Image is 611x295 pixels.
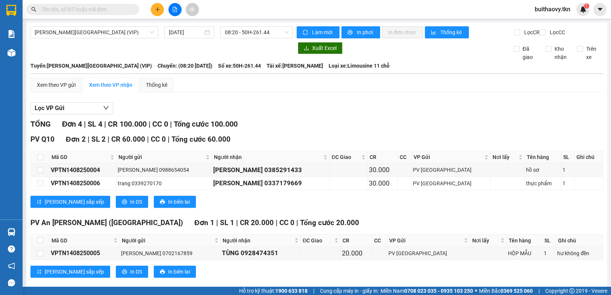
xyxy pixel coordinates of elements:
[320,287,379,295] span: Cung cấp máy in - giấy in:
[36,199,42,205] span: sort-ascending
[35,103,64,113] span: Lọc VP Gửi
[425,26,469,38] button: bar-chartThống kê
[30,120,51,129] span: TỔNG
[529,5,576,14] span: buithaovy.tkn
[8,49,15,57] img: warehouse-icon
[130,268,142,276] span: In DS
[194,218,214,227] span: Đơn 1
[130,198,142,206] span: In DS
[398,151,412,163] th: CC
[62,120,82,129] span: Đơn 4
[275,288,308,294] strong: 1900 633 818
[171,135,230,144] span: Tổng cước 60.000
[357,28,374,36] span: In phơi
[240,218,274,227] span: CR 20.000
[170,120,172,129] span: |
[51,248,118,258] div: VPTN1408250005
[50,247,120,260] td: VPTN1408250005
[298,42,343,54] button: downloadXuất Excel
[218,62,261,70] span: Số xe: 50H-261.44
[372,234,387,247] th: CC
[174,120,238,129] span: Tổng cước 100.000
[222,248,299,258] div: TÙNG 0928474351
[303,30,309,36] span: sync
[556,234,603,247] th: Ghi chú
[347,30,354,36] span: printer
[538,287,540,295] span: |
[108,135,109,144] span: |
[8,245,15,253] span: question-circle
[584,3,589,9] sup: 1
[312,44,337,52] span: Xuất Excel
[155,7,160,12] span: plus
[239,287,308,295] span: Hỗ trợ kỹ thuật:
[382,26,423,38] button: In đơn chọn
[116,196,148,208] button: printerIn DS
[213,178,328,188] div: [PERSON_NAME] 0337179669
[552,45,572,61] span: Kho nhận
[45,268,104,276] span: [PERSON_NAME] sắp xếp
[149,120,150,129] span: |
[300,218,359,227] span: Tổng cước 20.000
[500,288,533,294] strong: 0369 525 060
[8,262,15,269] span: notification
[521,28,541,36] span: Lọc CR
[160,269,165,275] span: printer
[220,218,234,227] span: SL 1
[8,228,15,236] img: warehouse-icon
[168,198,190,206] span: In biên lai
[381,287,473,295] span: Miền Nam
[151,3,164,16] button: plus
[404,288,473,294] strong: 0708 023 035 - 0935 103 250
[526,179,560,188] div: thực phẩm
[30,266,110,278] button: sort-ascending[PERSON_NAME] sắp xếp
[412,163,491,177] td: PV Tây Ninh
[597,6,603,13] span: caret-down
[168,3,182,16] button: file-add
[45,198,104,206] span: [PERSON_NAME] sắp xếp
[520,45,540,61] span: Đã giao
[389,236,462,245] span: VP Gửi
[37,81,76,89] div: Xem theo VP gửi
[30,135,55,144] span: PV Q10
[341,234,372,247] th: CR
[190,7,195,12] span: aim
[169,28,203,36] input: 14/08/2025
[332,153,360,161] span: ĐC Giao
[104,120,106,129] span: |
[50,177,117,190] td: VPTN1408250006
[388,249,469,257] div: PV [GEOGRAPHIC_DATA]
[116,266,148,278] button: printerIn DS
[313,287,314,295] span: |
[297,26,340,38] button: syncLàm mới
[35,27,154,38] span: Tây Ninh - Sài Gòn (VIP)
[304,45,309,51] span: download
[414,153,483,161] span: VP Gửi
[236,218,238,227] span: |
[413,179,489,188] div: PV [GEOGRAPHIC_DATA]
[413,166,489,174] div: PV [GEOGRAPHIC_DATA]
[342,248,371,259] div: 20.000
[30,102,113,114] button: Lọc VP Gửi
[329,62,390,70] span: Loại xe: Limousine 11 chỗ
[580,6,587,13] img: icon-new-feature
[341,26,380,38] button: printerIn phơi
[303,236,333,245] span: ĐC Giao
[51,179,115,188] div: VPTN1408250006
[50,163,117,177] td: VPTN1408250004
[387,247,470,260] td: PV Tây Ninh
[312,28,334,36] span: Làm mới
[543,234,556,247] th: SL
[52,153,109,161] span: Mã GD
[168,268,190,276] span: In biên lai
[562,179,573,188] div: 1
[30,63,152,69] b: Tuyến: [PERSON_NAME][GEOGRAPHIC_DATA] (VIP)
[122,236,213,245] span: Người gửi
[91,135,106,144] span: SL 2
[369,178,396,189] div: 30.000
[493,153,517,161] span: Nơi lấy
[51,165,115,175] div: VPTN1408250004
[84,120,86,129] span: |
[472,236,499,245] span: Nơi lấy
[583,45,603,61] span: Trên xe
